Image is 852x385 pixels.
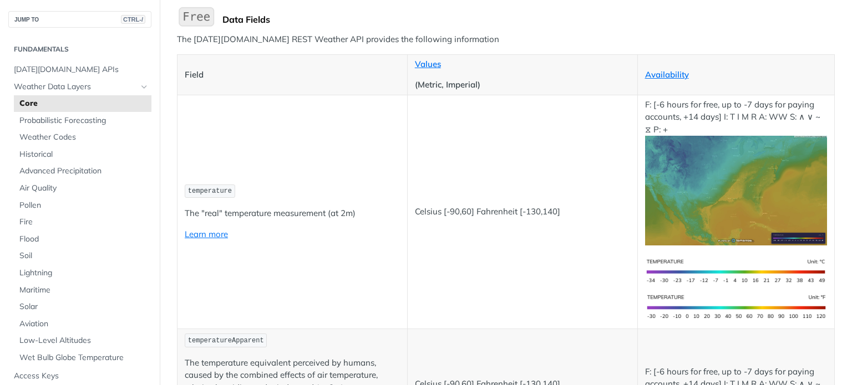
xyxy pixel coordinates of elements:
[645,265,828,276] span: Expand image
[14,197,151,214] a: Pollen
[177,33,835,46] p: The [DATE][DOMAIN_NAME] REST Weather API provides the following information
[19,250,149,261] span: Soil
[222,14,835,25] div: Data Fields
[14,371,149,382] span: Access Keys
[19,352,149,363] span: Wet Bulb Globe Temperature
[14,180,151,197] a: Air Quality
[645,69,689,80] a: Availability
[14,332,151,349] a: Low-Level Altitudes
[19,234,149,245] span: Flood
[645,99,828,245] p: F: [-6 hours for free, up to -7 days for paying accounts, +14 days] I: T I M R A: WW S: ∧ ∨ ~ ⧖ P: +
[140,83,149,91] button: Hide subpages for Weather Data Layers
[8,61,151,78] a: [DATE][DOMAIN_NAME] APIs
[19,149,149,160] span: Historical
[14,95,151,112] a: Core
[645,184,828,195] span: Expand image
[185,229,228,239] a: Learn more
[14,231,151,248] a: Flood
[415,59,441,69] a: Values
[8,11,151,28] button: JUMP TOCTRL-/
[19,268,149,279] span: Lightning
[14,163,151,179] a: Advanced Precipitation
[415,79,630,91] p: (Metric, Imperial)
[8,79,151,95] a: Weather Data LayersHide subpages for Weather Data Layers
[188,337,264,345] span: temperatureApparent
[14,350,151,366] a: Wet Bulb Globe Temperature
[14,282,151,299] a: Maritime
[415,206,630,218] p: Celsius [-90,60] Fahrenheit [-130,140]
[14,316,151,332] a: Aviation
[14,214,151,230] a: Fire
[645,301,828,311] span: Expand image
[19,200,149,211] span: Pollen
[19,301,149,312] span: Solar
[19,335,149,346] span: Low-Level Altitudes
[185,207,400,220] p: The "real" temperature measurement (at 2m)
[19,183,149,194] span: Air Quality
[14,248,151,264] a: Soil
[19,132,149,143] span: Weather Codes
[8,368,151,384] a: Access Keys
[121,15,145,24] span: CTRL-/
[14,81,137,93] span: Weather Data Layers
[19,166,149,177] span: Advanced Precipitation
[185,69,400,81] p: Field
[19,115,149,126] span: Probabilistic Forecasting
[14,299,151,315] a: Solar
[19,217,149,228] span: Fire
[8,44,151,54] h2: Fundamentals
[14,64,149,75] span: [DATE][DOMAIN_NAME] APIs
[14,112,151,129] a: Probabilistic Forecasting
[19,319,149,330] span: Aviation
[188,187,232,195] span: temperature
[14,265,151,281] a: Lightning
[19,98,149,109] span: Core
[19,285,149,296] span: Maritime
[14,146,151,163] a: Historical
[14,129,151,146] a: Weather Codes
